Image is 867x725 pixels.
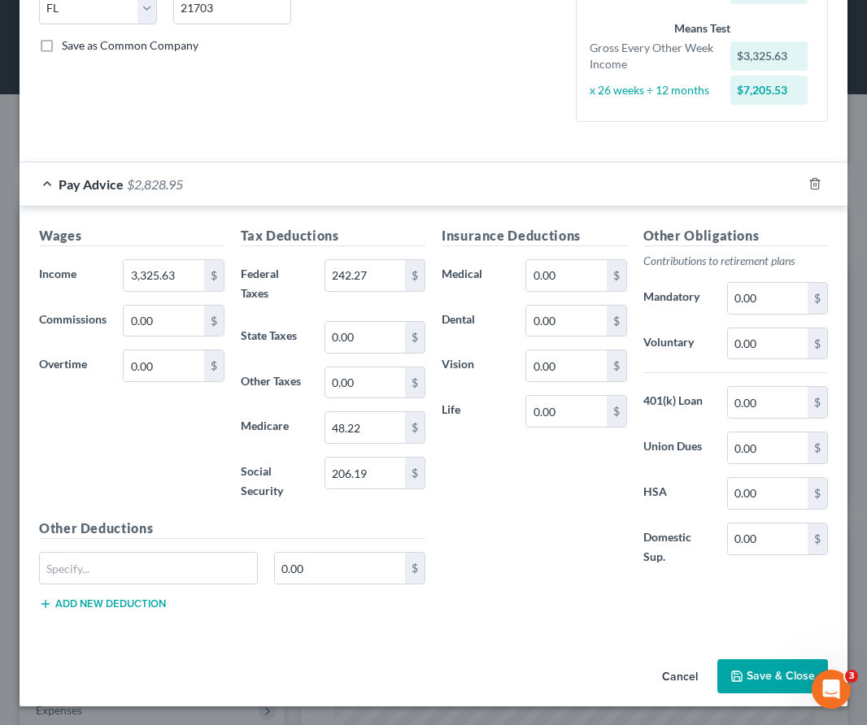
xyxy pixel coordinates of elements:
[124,306,203,336] input: 0.00
[204,260,224,291] div: $
[635,386,719,419] label: 401(k) Loan
[325,322,405,353] input: 0.00
[405,322,425,353] div: $
[607,396,626,427] div: $
[325,412,405,443] input: 0.00
[39,226,224,246] h5: Wages
[39,519,425,539] h5: Other Deductions
[526,306,606,336] input: 0.00
[405,458,425,488] div: $
[39,267,76,280] span: Income
[607,260,626,291] div: $
[405,367,425,398] div: $
[808,432,827,463] div: $
[728,328,808,359] input: 0.00
[808,328,827,359] div: $
[582,82,722,98] div: x 26 weeks ÷ 12 months
[717,659,828,693] button: Save & Close
[607,306,626,336] div: $
[635,523,719,571] label: Domestic Sup.
[31,305,115,337] label: Commissions
[124,260,203,291] input: 0.00
[233,457,316,506] label: Social Security
[635,328,719,360] label: Voluntary
[241,226,426,246] h5: Tax Deductions
[808,387,827,418] div: $
[649,661,711,693] button: Cancel
[730,76,808,105] div: $7,205.53
[433,395,517,428] label: Life
[526,350,606,381] input: 0.00
[808,283,827,314] div: $
[590,20,814,37] div: Means Test
[730,41,808,71] div: $3,325.63
[325,260,405,291] input: 0.00
[433,349,517,382] label: Vision
[233,367,316,399] label: Other Taxes
[643,253,829,269] p: Contributions to retirement plans
[582,40,722,72] div: Gross Every Other Week Income
[643,226,829,246] h5: Other Obligations
[59,176,124,192] span: Pay Advice
[31,349,115,382] label: Overtime
[433,259,517,292] label: Medical
[728,387,808,418] input: 0.00
[728,523,808,554] input: 0.00
[325,367,405,398] input: 0.00
[728,283,808,314] input: 0.00
[635,282,719,315] label: Mandatory
[433,305,517,337] label: Dental
[607,350,626,381] div: $
[233,411,316,444] label: Medicare
[728,478,808,509] input: 0.00
[40,553,257,584] input: Specify...
[526,396,606,427] input: 0.00
[808,478,827,509] div: $
[845,670,858,683] span: 3
[275,553,405,584] input: 0.00
[635,432,719,464] label: Union Dues
[728,432,808,463] input: 0.00
[405,412,425,443] div: $
[526,260,606,291] input: 0.00
[233,321,316,354] label: State Taxes
[62,38,198,52] span: Save as Common Company
[233,259,316,308] label: Federal Taxes
[635,477,719,510] label: HSA
[405,260,425,291] div: $
[204,306,224,336] div: $
[442,226,627,246] h5: Insurance Deductions
[325,458,405,488] input: 0.00
[808,523,827,554] div: $
[812,670,851,709] iframe: Intercom live chat
[124,350,203,381] input: 0.00
[204,350,224,381] div: $
[405,553,425,584] div: $
[39,597,166,610] button: Add new deduction
[127,176,183,192] span: $2,828.95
